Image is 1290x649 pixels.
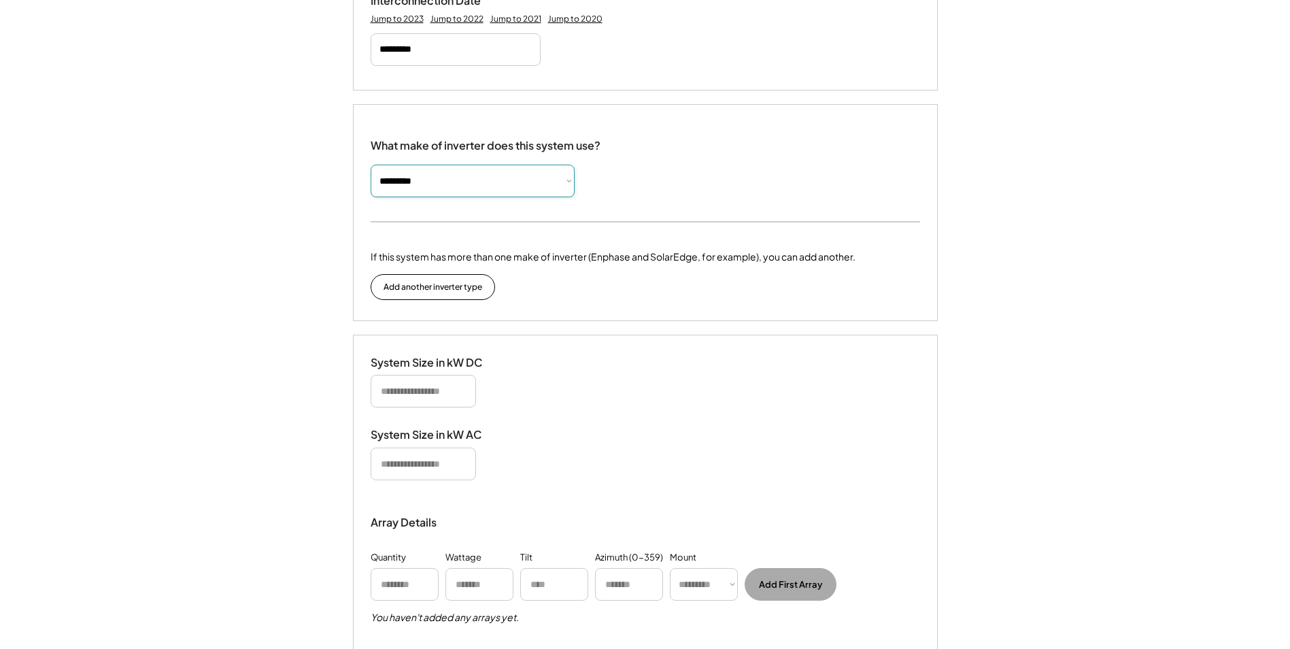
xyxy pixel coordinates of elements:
h5: You haven't added any arrays yet. [371,611,519,625]
div: Jump to 2021 [490,14,541,24]
div: Mount [670,551,696,565]
div: System Size in kW AC [371,428,507,442]
div: System Size in kW DC [371,356,507,370]
div: What make of inverter does this system use? [371,125,600,156]
div: Quantity [371,551,406,565]
div: Jump to 2020 [548,14,602,24]
div: Array Details [371,514,439,531]
button: Add First Array [745,568,836,601]
div: If this system has more than one make of inverter (Enphase and SolarEdge, for example), you can a... [371,250,855,264]
div: Azimuth (0-359) [595,551,663,565]
div: Wattage [445,551,481,565]
div: Jump to 2023 [371,14,424,24]
div: Jump to 2022 [430,14,483,24]
button: Add another inverter type [371,274,495,300]
div: Tilt [520,551,532,565]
